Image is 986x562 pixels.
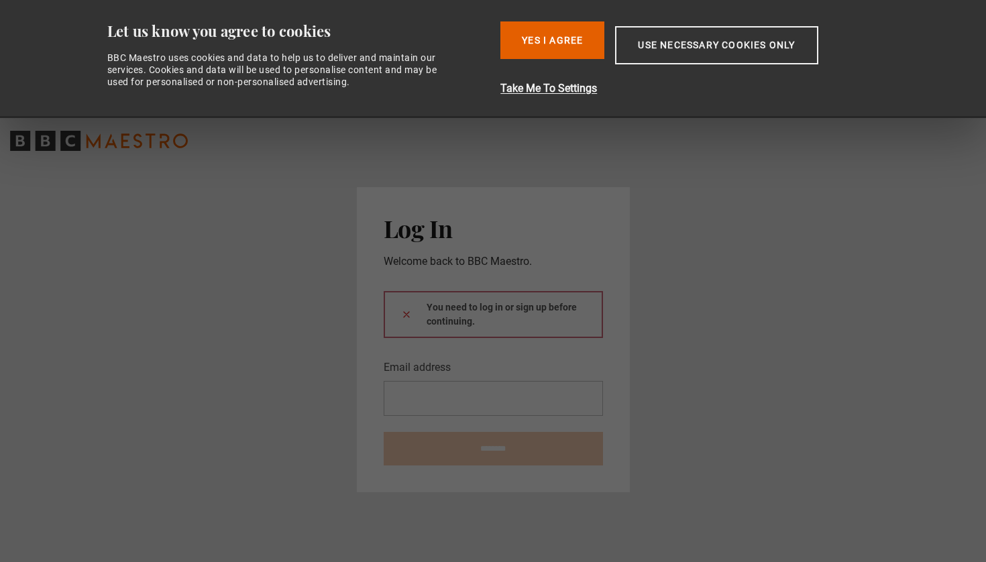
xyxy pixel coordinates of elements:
div: BBC Maestro uses cookies and data to help us to deliver and maintain our services. Cookies and da... [107,52,452,89]
div: You need to log in or sign up before continuing. [384,291,603,338]
button: Yes I Agree [500,21,604,59]
div: Let us know you agree to cookies [107,21,490,41]
label: Email address [384,359,451,376]
button: Use necessary cookies only [615,26,818,64]
button: Take Me To Settings [500,80,889,97]
h2: Log In [384,214,603,242]
svg: BBC Maestro [10,131,188,151]
p: Welcome back to BBC Maestro. [384,254,603,270]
